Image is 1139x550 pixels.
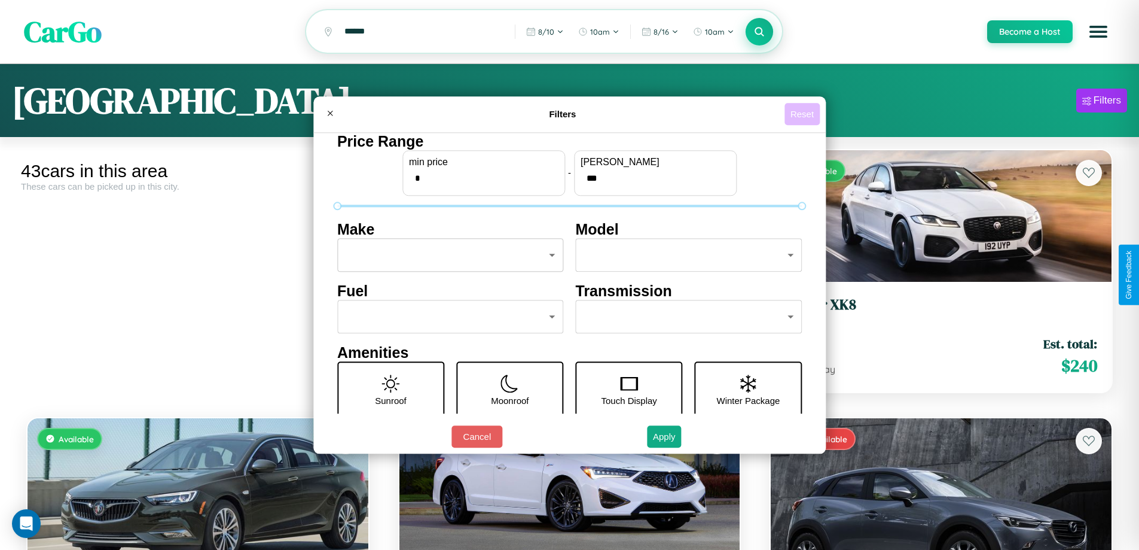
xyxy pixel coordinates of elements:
span: 8 / 10 [538,27,554,37]
p: Winter Package [717,393,780,409]
span: 8 / 16 [654,27,669,37]
h4: Filters [341,109,784,119]
button: Apply [647,426,682,448]
button: Become a Host [987,20,1073,43]
div: Filters [1094,95,1121,107]
h4: Model [576,221,802,238]
h4: Make [337,221,564,238]
label: min price [409,157,558,168]
h4: Fuel [337,282,564,300]
button: 10am [687,22,740,41]
button: Cancel [451,426,502,448]
span: CarGo [24,12,102,51]
p: - [568,165,571,181]
p: Touch Display [601,393,656,409]
p: Moonroof [491,393,529,409]
span: 10am [590,27,610,37]
button: 8/16 [636,22,685,41]
a: Jaguar XK82014 [785,296,1097,326]
h4: Transmission [576,282,802,300]
h3: Jaguar XK8 [785,296,1097,314]
div: 43 cars in this area [21,161,375,181]
span: Available [59,434,94,444]
span: $ 240 [1061,354,1097,378]
div: Give Feedback [1125,251,1133,299]
button: Open menu [1082,15,1115,48]
span: 10am [705,27,725,37]
div: These cars can be picked up in this city. [21,181,375,192]
button: 10am [572,22,625,41]
button: Filters [1076,89,1127,113]
h4: Price Range [337,133,802,150]
h4: Amenities [337,344,802,361]
label: [PERSON_NAME] [581,157,730,168]
h1: [GEOGRAPHIC_DATA] [12,76,352,125]
button: 8/10 [520,22,570,41]
button: Reset [784,103,820,125]
div: Open Intercom Messenger [12,509,41,538]
span: Est. total: [1043,335,1097,353]
p: Sunroof [375,393,407,409]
